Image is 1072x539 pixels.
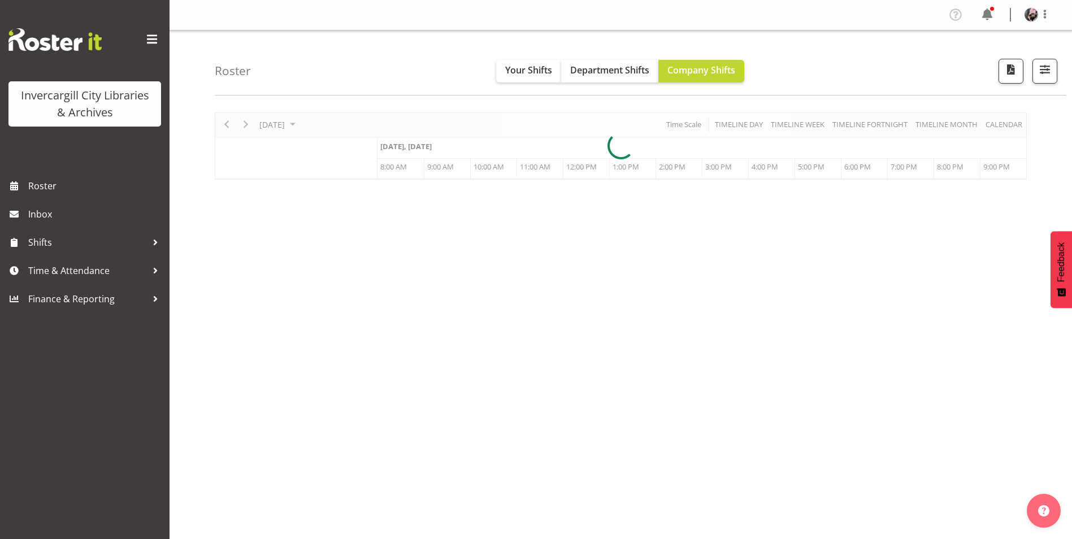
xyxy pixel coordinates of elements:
span: Time & Attendance [28,262,147,279]
img: help-xxl-2.png [1038,505,1049,516]
img: keyu-chenf658e1896ed4c5c14a0b283e0d53a179.png [1025,8,1038,21]
img: Rosterit website logo [8,28,102,51]
span: Roster [28,177,164,194]
button: Department Shifts [561,60,658,82]
h4: Roster [215,64,251,77]
span: Finance & Reporting [28,290,147,307]
span: Feedback [1056,242,1066,282]
button: Company Shifts [658,60,744,82]
div: Invercargill City Libraries & Archives [20,87,150,121]
span: Company Shifts [667,64,735,76]
button: Filter Shifts [1032,59,1057,84]
span: Shifts [28,234,147,251]
button: Your Shifts [496,60,561,82]
span: Inbox [28,206,164,223]
span: Your Shifts [505,64,552,76]
button: Feedback - Show survey [1051,231,1072,308]
button: Download a PDF of the roster for the current day [999,59,1023,84]
span: Department Shifts [570,64,649,76]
